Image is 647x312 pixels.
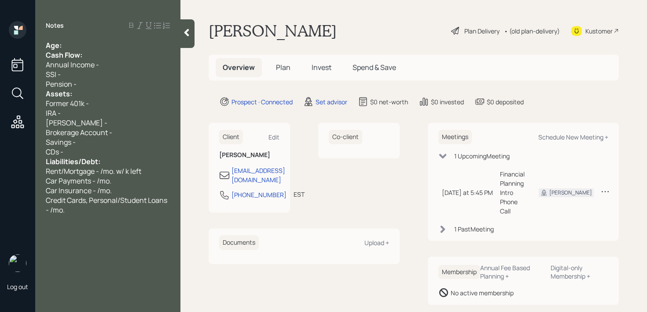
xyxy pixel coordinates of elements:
div: [PERSON_NAME] [549,189,592,197]
h6: Client [219,130,243,144]
div: Edit [268,133,279,141]
span: Overview [223,62,255,72]
div: $0 net-worth [370,97,408,106]
label: Notes [46,21,64,30]
span: Former 401k - [46,99,89,108]
div: Prospect · Connected [232,97,293,106]
span: Savings - [46,137,76,147]
div: Upload + [364,239,389,247]
h6: Documents [219,235,259,250]
span: Cash Flow: [46,50,82,60]
span: [PERSON_NAME] - [46,118,107,128]
span: CDs - [46,147,63,157]
div: Digital-only Membership + [551,264,608,280]
div: Log out [7,283,28,291]
div: Set advisor [316,97,347,106]
h6: Meetings [438,130,472,144]
h6: Co-client [329,130,362,144]
div: [EMAIL_ADDRESS][DOMAIN_NAME] [232,166,285,184]
div: [DATE] at 5:45 PM [442,188,493,197]
div: EST [294,190,305,199]
span: IRA - [46,108,61,118]
h1: [PERSON_NAME] [209,21,337,40]
div: Financial Planning Intro Phone Call [500,169,525,216]
span: Annual Income - [46,60,99,70]
div: $0 invested [431,97,464,106]
span: Car Payments - /mo. [46,176,111,186]
div: [PHONE_NUMBER] [232,190,287,199]
span: Assets: [46,89,72,99]
span: Brokerage Account - [46,128,112,137]
span: Plan [276,62,290,72]
span: Pension - [46,79,77,89]
span: Rent/Mortgage - /mo. w/ k left [46,166,141,176]
img: retirable_logo.png [9,254,26,272]
span: Spend & Save [353,62,396,72]
span: Car Insurance - /mo. [46,186,112,195]
span: Invest [312,62,331,72]
div: 1 Past Meeting [454,224,494,234]
h6: [PERSON_NAME] [219,151,279,159]
span: Credit Cards, Personal/Student Loans - /mo. [46,195,169,215]
div: $0 deposited [487,97,524,106]
h6: Membership [438,265,480,279]
span: Age: [46,40,62,50]
div: Plan Delivery [464,26,500,36]
div: • (old plan-delivery) [504,26,560,36]
div: Schedule New Meeting + [538,133,608,141]
span: Liabilities/Debt: [46,157,100,166]
div: Annual Fee Based Planning + [480,264,544,280]
div: No active membership [451,288,514,297]
span: SSI - [46,70,61,79]
div: Kustomer [585,26,613,36]
div: 1 Upcoming Meeting [454,151,510,161]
